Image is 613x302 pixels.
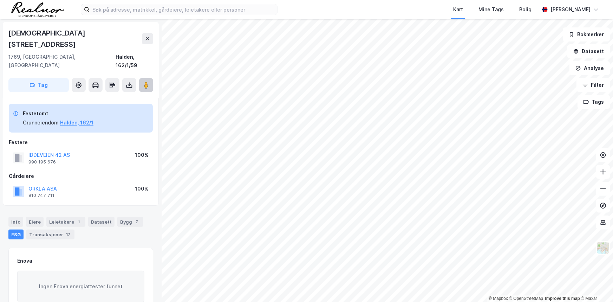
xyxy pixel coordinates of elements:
div: Grunneiendom [23,118,59,127]
div: 7 [133,218,141,225]
iframe: Chat Widget [578,268,613,302]
button: Filter [576,78,610,92]
div: Transaksjoner [26,230,74,239]
button: Datasett [567,44,610,58]
input: Søk på adresse, matrikkel, gårdeiere, leietakere eller personer [90,4,277,15]
button: Tags [578,95,610,109]
img: realnor-logo.934646d98de889bb5806.png [11,2,64,17]
div: Bolig [519,5,532,14]
div: Bygg [117,217,143,227]
div: 1 [76,218,83,225]
a: Improve this map [545,296,580,301]
div: ESG [8,230,24,239]
div: [DEMOGRAPHIC_DATA][STREET_ADDRESS] [8,27,142,50]
img: Z [596,241,610,255]
div: Halden, 162/1/59 [116,53,153,70]
button: Analyse [569,61,610,75]
div: 910 747 711 [28,193,54,198]
div: Mine Tags [478,5,504,14]
div: 1769, [GEOGRAPHIC_DATA], [GEOGRAPHIC_DATA] [8,53,116,70]
a: Mapbox [489,296,508,301]
div: 100% [135,151,149,159]
button: Bokmerker [563,27,610,41]
div: Kart [453,5,463,14]
div: Eiere [26,217,44,227]
div: 990 195 676 [28,159,56,165]
a: OpenStreetMap [509,296,543,301]
div: Festere [9,138,153,147]
div: Info [8,217,23,227]
div: Datasett [88,217,115,227]
div: [PERSON_NAME] [550,5,591,14]
div: Kontrollprogram for chat [578,268,613,302]
div: Gårdeiere [9,172,153,180]
div: 100% [135,185,149,193]
button: Tag [8,78,69,92]
div: 17 [65,231,72,238]
button: Halden, 162/1 [60,118,93,127]
div: Leietakere [46,217,85,227]
div: Festetomt [23,109,93,118]
div: Enova [17,257,32,265]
